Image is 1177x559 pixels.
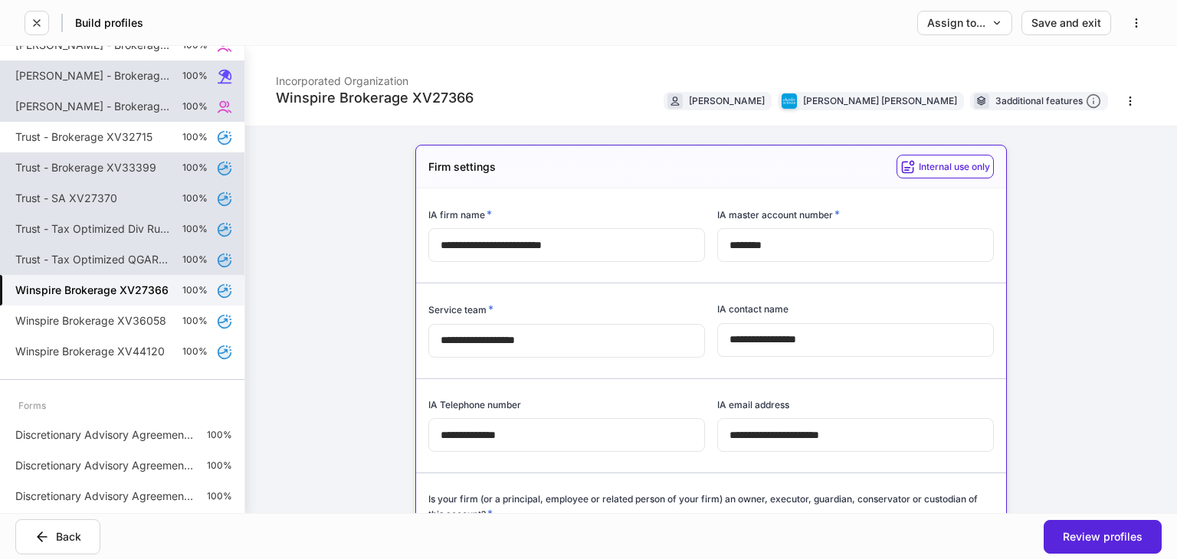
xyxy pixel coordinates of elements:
[182,223,208,235] p: 100%
[276,64,474,89] div: Incorporated Organization
[995,93,1101,110] div: 3 additional features
[1044,520,1162,554] button: Review profiles
[428,207,492,222] h6: IA firm name
[182,70,208,82] p: 100%
[182,39,208,51] p: 100%
[182,131,208,143] p: 100%
[18,392,46,419] div: Forms
[15,283,169,298] h5: Winspire Brokerage XV27366
[34,529,81,544] div: Back
[207,429,232,441] p: 100%
[182,100,208,113] p: 100%
[1021,11,1111,35] button: Save and exit
[182,345,208,358] p: 100%
[207,490,232,502] p: 100%
[919,159,990,174] h6: Internal use only
[15,458,195,473] p: Discretionary Advisory Agreement: Client Wrap Fee
[428,397,521,412] h6: IA Telephone number
[15,38,170,53] p: [PERSON_NAME] - Brokerage XV48873
[782,93,797,109] img: charles-schwab-BFYFdbvS.png
[15,68,170,83] p: [PERSON_NAME] - Brokerage XV48871
[182,253,208,266] p: 100%
[182,162,208,174] p: 100%
[15,313,166,329] p: Winspire Brokerage XV36058
[15,221,170,237] p: Trust - Tax Optimized Div Ruler XV31279
[15,129,152,145] p: Trust - Brokerage XV32715
[15,519,100,554] button: Back
[1031,18,1101,28] div: Save and exit
[182,315,208,327] p: 100%
[428,159,496,175] h5: Firm settings
[15,344,165,359] p: Winspire Brokerage XV44120
[207,459,232,472] p: 100%
[15,191,117,206] p: Trust - SA XV27370
[717,397,789,412] h6: IA email address
[15,160,156,175] p: Trust - Brokerage XV33399
[917,11,1012,35] button: Assign to...
[717,207,840,222] h6: IA master account number
[15,489,195,504] p: Discretionary Advisory Agreement: Client Wrap Fee
[803,93,957,108] div: [PERSON_NAME] [PERSON_NAME]
[717,302,788,316] h6: IA contact name
[182,192,208,204] p: 100%
[15,99,170,114] p: [PERSON_NAME] - Brokerage XV48675
[428,302,493,317] h6: Service team
[15,252,170,267] p: Trust - Tax Optimized QGARP XV31278
[15,427,195,443] p: Discretionary Advisory Agreement: Client Wrap Fee
[428,492,994,521] h6: Is your firm (or a principal, employee or related person of your firm) an owner, executor, guardi...
[689,93,765,108] div: [PERSON_NAME]
[75,15,143,31] h5: Build profiles
[276,89,474,107] div: Winspire Brokerage XV27366
[927,18,1002,28] div: Assign to...
[1063,531,1143,542] div: Review profiles
[182,284,208,296] p: 100%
